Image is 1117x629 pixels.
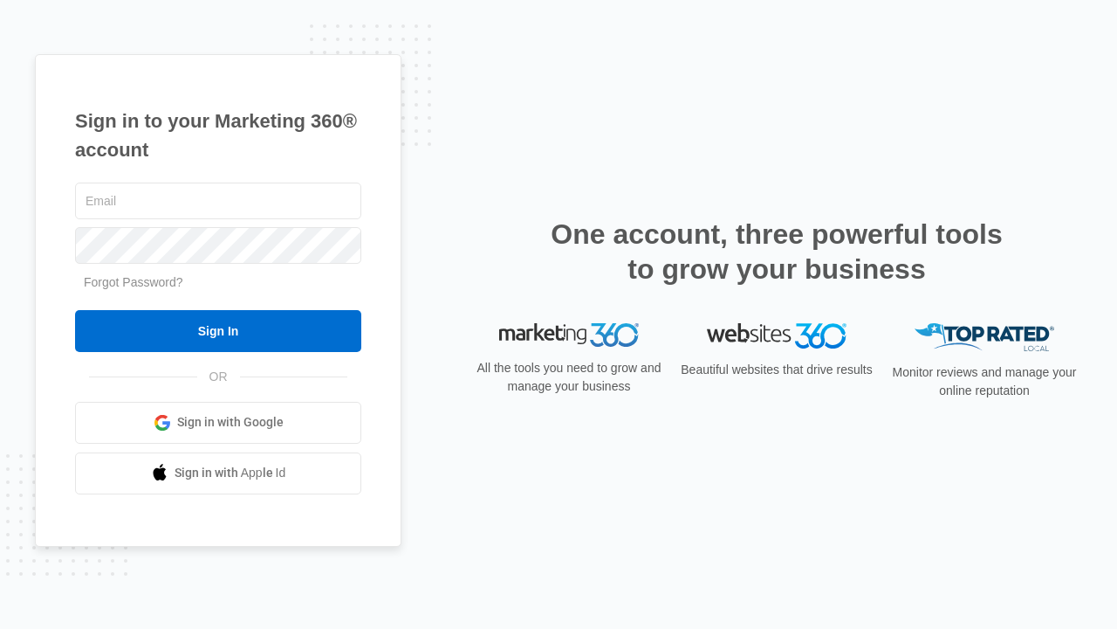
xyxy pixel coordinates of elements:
[499,323,639,348] img: Marketing 360
[75,310,361,352] input: Sign In
[679,361,874,379] p: Beautiful websites that drive results
[707,323,846,349] img: Websites 360
[75,107,361,164] h1: Sign in to your Marketing 360® account
[84,275,183,289] a: Forgot Password?
[75,453,361,494] a: Sign in with Apple Id
[471,359,667,396] p: All the tools you need to grow and manage your business
[75,402,361,444] a: Sign in with Google
[175,464,286,482] span: Sign in with Apple Id
[75,183,361,219] input: Email
[887,363,1082,400] p: Monitor reviews and manage your online reputation
[197,368,240,386] span: OR
[545,217,1008,287] h2: One account, three powerful tools to grow your business
[915,323,1054,352] img: Top Rated Local
[177,413,284,432] span: Sign in with Google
